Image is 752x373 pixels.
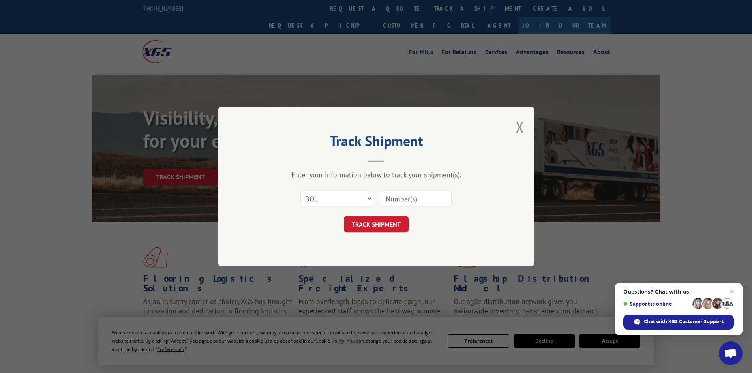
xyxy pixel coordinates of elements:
[623,289,734,295] span: Questions? Chat with us!
[258,170,495,179] div: Enter your information below to track your shipment(s).
[344,216,409,232] button: TRACK SHIPMENT
[623,301,690,307] span: Support is online
[644,318,724,325] span: Chat with XGS Customer Support
[516,116,524,137] button: Close modal
[258,135,495,150] h2: Track Shipment
[379,190,452,207] input: Number(s)
[623,315,734,330] div: Chat with XGS Customer Support
[727,287,737,296] span: Close chat
[719,341,743,365] div: Open chat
